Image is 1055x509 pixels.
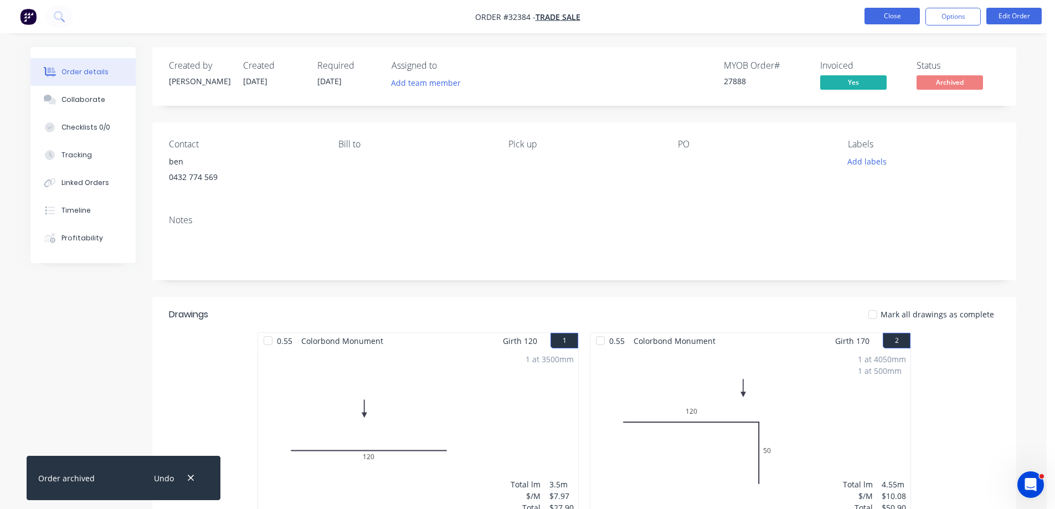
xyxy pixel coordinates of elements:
[169,75,230,87] div: [PERSON_NAME]
[503,333,537,349] span: Girth 120
[724,75,807,87] div: 27888
[986,8,1042,24] button: Edit Order
[475,12,536,22] span: Order #32384 -
[882,479,906,490] div: 4.55m
[30,169,136,197] button: Linked Orders
[243,76,267,86] span: [DATE]
[30,224,136,252] button: Profitability
[61,178,109,188] div: Linked Orders
[835,333,869,349] span: Girth 170
[61,150,92,160] div: Tracking
[61,122,110,132] div: Checklists 0/0
[820,60,903,71] div: Invoiced
[30,58,136,86] button: Order details
[511,479,541,490] div: Total lm
[550,333,578,348] button: 1
[61,95,105,105] div: Collaborate
[724,60,807,71] div: MYOB Order #
[169,139,321,150] div: Contact
[841,154,892,169] button: Add labels
[526,353,574,365] div: 1 at 3500mm
[1017,471,1044,498] iframe: Intercom live chat
[392,75,467,90] button: Add team member
[864,8,920,24] button: Close
[392,60,502,71] div: Assigned to
[882,490,906,502] div: $10.08
[169,154,321,189] div: ben0432 774 569
[30,86,136,114] button: Collaborate
[848,139,1000,150] div: Labels
[169,215,1000,225] div: Notes
[169,308,208,321] div: Drawings
[338,139,490,150] div: Bill to
[820,75,887,89] span: Yes
[30,114,136,141] button: Checklists 0/0
[317,60,378,71] div: Required
[61,233,103,243] div: Profitability
[317,76,342,86] span: [DATE]
[549,479,574,490] div: 3.5m
[678,139,830,150] div: PO
[61,205,91,215] div: Timeline
[843,479,873,490] div: Total lm
[511,490,541,502] div: $/M
[148,471,179,486] button: Undo
[917,60,1000,71] div: Status
[858,365,906,377] div: 1 at 500mm
[881,309,994,320] span: Mark all drawings as complete
[30,141,136,169] button: Tracking
[883,333,910,348] button: 2
[169,60,230,71] div: Created by
[169,154,321,169] div: ben
[20,8,37,25] img: Factory
[536,12,580,22] a: TRADE SALE
[843,490,873,502] div: $/M
[629,333,720,349] span: Colorbond Monument
[38,472,95,484] div: Order archived
[605,333,629,349] span: 0.55
[508,139,660,150] div: Pick up
[272,333,297,349] span: 0.55
[169,169,321,185] div: 0432 774 569
[549,490,574,502] div: $7.97
[917,75,983,89] span: Archived
[385,75,467,90] button: Add team member
[925,8,981,25] button: Options
[297,333,388,349] span: Colorbond Monument
[61,67,109,77] div: Order details
[243,60,304,71] div: Created
[30,197,136,224] button: Timeline
[858,353,906,365] div: 1 at 4050mm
